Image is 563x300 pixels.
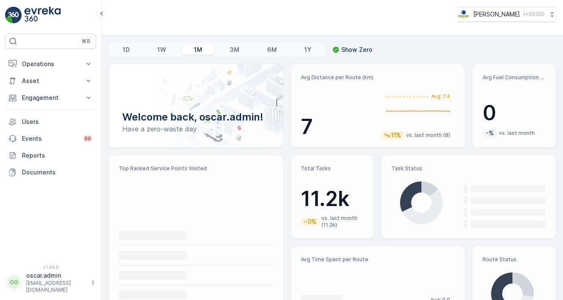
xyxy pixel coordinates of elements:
[341,46,373,54] p: Show Zero
[7,276,21,289] div: OO
[523,11,544,18] p: ( +02:00 )
[230,46,239,54] p: 3M
[119,165,273,172] p: Top Ranked Service Points Visited
[5,72,96,89] button: Asset
[123,46,130,54] p: 1D
[301,186,364,212] p: 11.2k
[22,134,78,143] p: Events
[499,130,535,137] p: vs. last month
[301,114,375,139] p: 7
[122,110,270,124] p: Welcome back, oscar.admin!
[5,147,96,164] a: Reports
[483,100,546,126] p: 0
[194,46,202,54] p: 1M
[5,164,96,181] a: Documents
[22,94,79,102] p: Engagement
[307,217,317,226] p: 0%
[22,60,79,68] p: Operations
[22,118,93,126] p: Users
[322,215,364,228] p: vs. last month (11.2k)
[301,256,375,263] p: Avg Time Spent per Route
[122,124,270,134] p: Have a zero-waste day
[22,168,93,177] p: Documents
[22,77,79,85] p: Asset
[458,7,556,22] button: [PERSON_NAME](+02:00)
[304,46,311,54] p: 1Y
[22,151,93,160] p: Reports
[483,74,546,81] p: Avg Fuel Consumption per Route (lt)
[5,130,96,147] a: Events99
[5,56,96,72] button: Operations
[24,7,61,24] img: logo_light-DOdMpM7g.png
[483,256,546,263] p: Route Status
[301,165,364,172] p: Total Tasks
[301,74,375,81] p: Avg Distance per Route (km)
[485,129,495,137] p: -%
[5,7,22,24] img: logo
[157,46,166,54] p: 1W
[458,10,470,19] img: basis-logo_rgb2x.png
[5,89,96,106] button: Engagement
[5,113,96,130] a: Users
[390,131,402,139] p: 11%
[406,132,450,139] p: vs. last month (8)
[5,265,96,270] span: v 1.49.3
[26,280,87,293] p: [EMAIL_ADDRESS][DOMAIN_NAME]
[82,38,90,45] p: ⌘B
[26,271,87,280] p: oscar.admin
[391,165,546,172] p: Task Status
[84,135,91,142] p: 99
[5,271,96,293] button: OOoscar.admin[EMAIL_ADDRESS][DOMAIN_NAME]
[473,10,520,19] p: [PERSON_NAME]
[267,46,277,54] p: 6M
